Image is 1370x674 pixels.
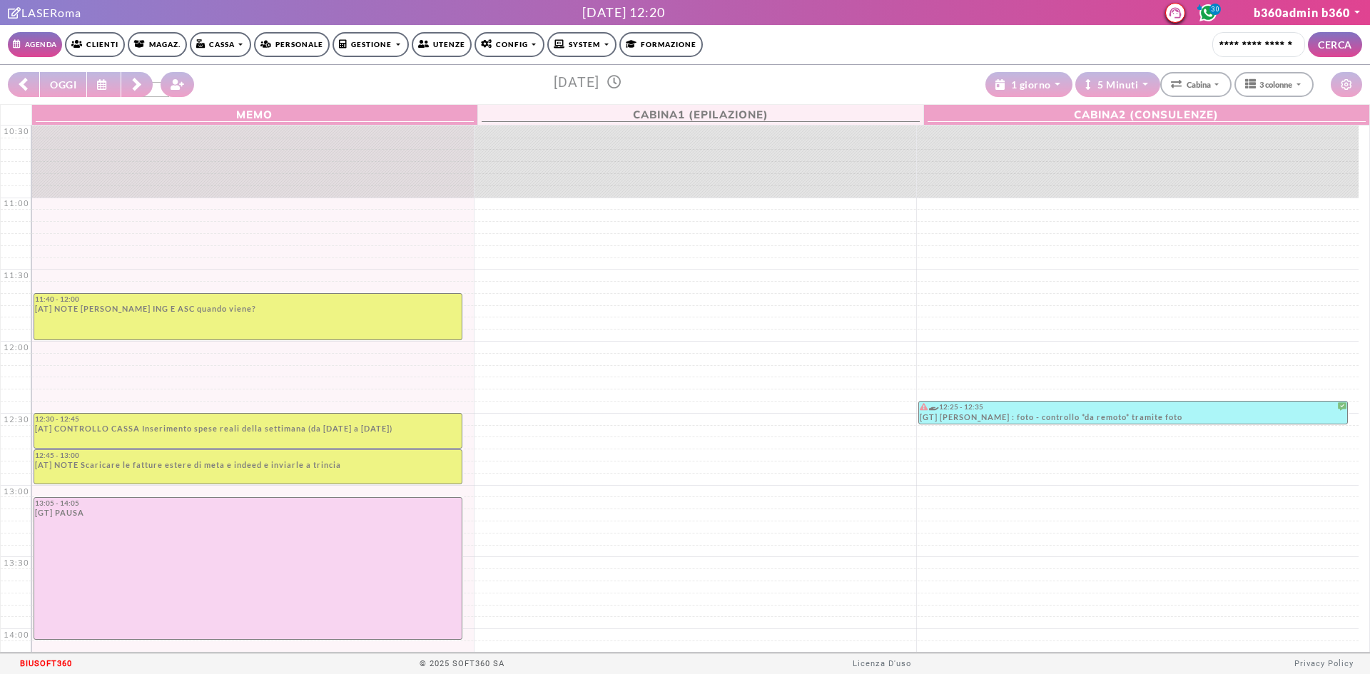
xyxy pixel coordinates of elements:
[412,32,472,57] a: Utenze
[39,72,87,97] button: OGGI
[1308,32,1362,57] button: CERCA
[35,460,461,469] div: [AT] NOTE Scaricare le fatture estere di meta e indeed e inviarle a trincia
[482,106,920,122] span: CABINA1 (epilazione)
[1,486,32,496] div: 13:00
[1,270,32,280] div: 11:30
[853,659,911,668] a: Licenza D'uso
[161,72,195,97] button: Crea nuovo contatto rapido
[8,7,21,19] i: Clicca per andare alla pagina di firma
[1,558,32,568] div: 13:30
[36,106,474,122] span: Memo
[547,32,616,57] a: SYSTEM
[254,32,330,57] a: Personale
[35,508,461,517] div: [GT] PAUSA
[8,32,62,57] a: Agenda
[619,32,703,57] a: Formazione
[920,403,928,410] i: Il cliente ha degli insoluti
[65,32,125,57] a: Clienti
[35,414,461,423] div: 12:30 - 12:45
[35,499,461,507] div: 13:05 - 14:05
[1,198,32,208] div: 11:00
[1,126,32,136] div: 10:30
[203,74,973,91] h3: [DATE]
[928,106,1366,122] span: CABINA2 (consulenze)
[333,32,408,57] a: Gestione
[1254,6,1361,19] a: b360admin b360
[128,32,187,57] a: Magaz.
[582,3,665,22] div: [DATE] 12:20
[35,451,461,459] div: 12:45 - 13:00
[1,414,32,424] div: 12:30
[920,412,1346,424] div: [GT] [PERSON_NAME] : foto - controllo *da remoto* tramite foto
[1212,32,1305,57] input: Cerca cliente...
[1294,659,1354,668] a: Privacy Policy
[8,6,81,19] a: Clicca per andare alla pagina di firmaLASERoma
[35,295,461,303] div: 11:40 - 12:00
[1,630,32,640] div: 14:00
[1,342,32,352] div: 12:00
[35,304,461,313] div: [AT] NOTE [PERSON_NAME] ING E ASC quando viene?
[190,32,251,57] a: Cassa
[995,77,1051,92] div: 1 giorno
[35,424,461,433] div: [AT] CONTROLLO CASSA Inserimento spese reali della settimana (da [DATE] a [DATE])
[1085,77,1138,92] div: 5 Minuti
[475,32,544,57] a: Config
[1209,4,1221,15] span: 30
[920,402,1346,412] div: 12:25 - 12:35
